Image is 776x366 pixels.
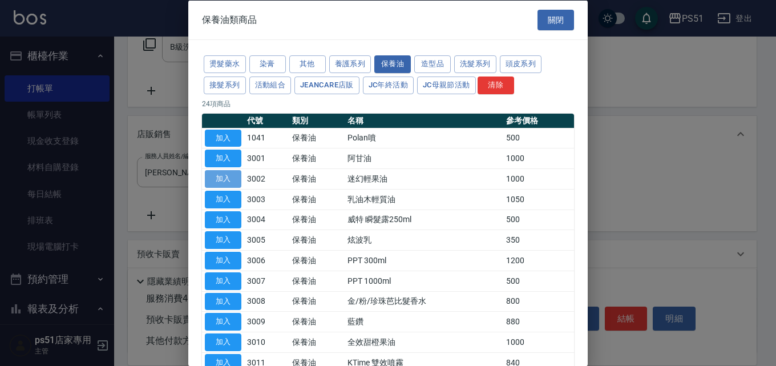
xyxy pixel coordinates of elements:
[205,333,241,351] button: 加入
[205,211,241,228] button: 加入
[345,230,503,250] td: 炫波乳
[249,55,286,73] button: 染膏
[500,55,542,73] button: 頭皮系列
[374,55,411,73] button: 保養油
[503,168,574,189] td: 1000
[503,148,574,168] td: 1000
[503,189,574,210] td: 1050
[503,311,574,332] td: 880
[345,113,503,128] th: 名稱
[289,230,345,250] td: 保養油
[537,9,574,30] button: 關閉
[363,76,414,94] button: JC年終活動
[289,250,345,271] td: 保養油
[414,55,451,73] button: 造型品
[244,128,289,148] td: 1041
[503,291,574,312] td: 800
[503,113,574,128] th: 參考價格
[244,113,289,128] th: 代號
[345,332,503,352] td: 全效甜橙果油
[289,189,345,210] td: 保養油
[205,231,241,249] button: 加入
[289,148,345,168] td: 保養油
[249,76,292,94] button: 活動組合
[205,150,241,167] button: 加入
[289,332,345,352] td: 保養油
[345,128,503,148] td: Polan噴
[345,168,503,189] td: 迷幻輕果油
[345,210,503,230] td: 威特 瞬髮露250ml
[244,210,289,230] td: 3004
[202,14,257,25] span: 保養油類商品
[345,311,503,332] td: 藍鑽
[244,189,289,210] td: 3003
[289,210,345,230] td: 保養油
[503,128,574,148] td: 500
[205,292,241,310] button: 加入
[244,291,289,312] td: 3008
[244,311,289,332] td: 3009
[503,250,574,271] td: 1200
[289,271,345,291] td: 保養油
[205,190,241,208] button: 加入
[204,55,246,73] button: 燙髮藥水
[202,98,574,108] p: 24 項商品
[294,76,359,94] button: JeanCare店販
[503,230,574,250] td: 350
[345,148,503,168] td: 阿甘油
[289,291,345,312] td: 保養油
[503,210,574,230] td: 500
[244,250,289,271] td: 3006
[244,271,289,291] td: 3007
[503,271,574,291] td: 500
[478,76,514,94] button: 清除
[345,189,503,210] td: 乳油木輕質油
[205,170,241,188] button: 加入
[205,129,241,147] button: 加入
[289,113,345,128] th: 類別
[244,168,289,189] td: 3002
[345,271,503,291] td: PPT 1000ml
[205,272,241,289] button: 加入
[417,76,476,94] button: JC母親節活動
[244,148,289,168] td: 3001
[204,76,246,94] button: 接髮系列
[289,55,326,73] button: 其他
[205,252,241,270] button: 加入
[345,291,503,312] td: 金/粉/珍珠芭比髮香水
[454,55,496,73] button: 洗髮系列
[289,128,345,148] td: 保養油
[503,332,574,352] td: 1000
[244,230,289,250] td: 3005
[289,168,345,189] td: 保養油
[205,313,241,331] button: 加入
[244,332,289,352] td: 3010
[345,250,503,271] td: PPT 300ml
[329,55,371,73] button: 養護系列
[289,311,345,332] td: 保養油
